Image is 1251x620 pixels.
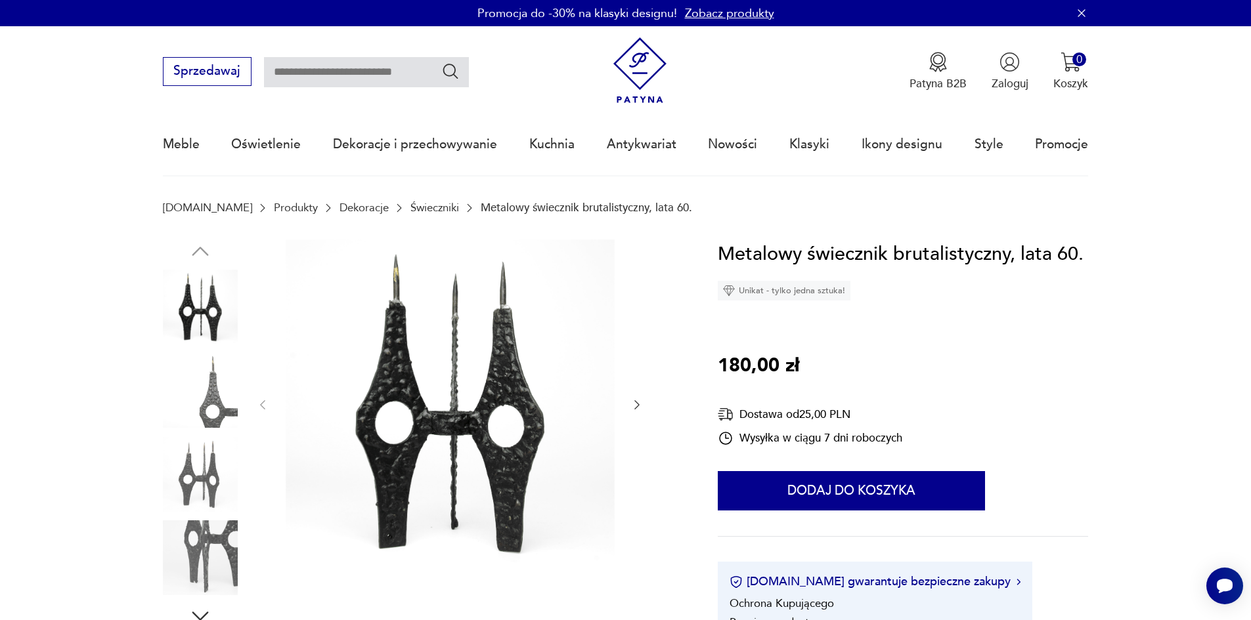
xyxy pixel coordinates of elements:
[231,114,301,175] a: Oświetlenie
[730,575,743,589] img: Ikona certyfikatu
[163,437,238,512] img: Zdjęcie produktu Metalowy świecznik brutalistyczny, lata 60.
[910,52,967,91] button: Patyna B2B
[928,52,948,72] img: Ikona medalu
[718,471,985,510] button: Dodaj do koszyka
[286,239,615,568] img: Zdjęcie produktu Metalowy świecznik brutalistyczny, lata 60.
[718,281,850,300] div: Unikat - tylko jedna sztuka!
[718,351,799,381] p: 180,00 zł
[910,52,967,91] a: Ikona medaluPatyna B2B
[1206,568,1243,604] iframe: Smartsupp widget button
[340,201,389,214] a: Dekoracje
[992,52,1028,91] button: Zaloguj
[723,285,735,297] img: Ikona diamentu
[441,62,460,81] button: Szukaj
[708,114,757,175] a: Nowości
[1035,114,1088,175] a: Promocje
[477,5,677,22] p: Promocja do -30% na klasyki designu!
[163,353,238,428] img: Zdjęcie produktu Metalowy świecznik brutalistyczny, lata 60.
[975,114,1003,175] a: Style
[789,114,829,175] a: Klasyki
[163,520,238,595] img: Zdjęcie produktu Metalowy świecznik brutalistyczny, lata 60.
[1061,52,1081,72] img: Ikona koszyka
[607,114,676,175] a: Antykwariat
[333,114,497,175] a: Dekoracje i przechowywanie
[718,430,902,446] div: Wysyłka w ciągu 7 dni roboczych
[1053,52,1088,91] button: 0Koszyk
[730,573,1021,590] button: [DOMAIN_NAME] gwarantuje bezpieczne zakupy
[718,239,1084,270] h1: Metalowy świecznik brutalistyczny, lata 60.
[163,114,200,175] a: Meble
[163,201,252,214] a: [DOMAIN_NAME]
[685,5,774,22] a: Zobacz produkty
[410,201,459,214] a: Świeczniki
[163,57,252,86] button: Sprzedawaj
[992,76,1028,91] p: Zaloguj
[274,201,318,214] a: Produkty
[481,201,692,214] p: Metalowy świecznik brutalistyczny, lata 60.
[718,406,902,423] div: Dostawa od 25,00 PLN
[163,67,252,77] a: Sprzedawaj
[999,52,1020,72] img: Ikonka użytkownika
[1053,76,1088,91] p: Koszyk
[910,76,967,91] p: Patyna B2B
[1072,52,1086,66] div: 0
[718,406,734,423] img: Ikona dostawy
[730,596,834,611] li: Ochrona Kupującego
[529,114,575,175] a: Kuchnia
[163,270,238,344] img: Zdjęcie produktu Metalowy świecznik brutalistyczny, lata 60.
[607,37,673,104] img: Patyna - sklep z meblami i dekoracjami vintage
[1017,579,1021,585] img: Ikona strzałki w prawo
[862,114,942,175] a: Ikony designu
